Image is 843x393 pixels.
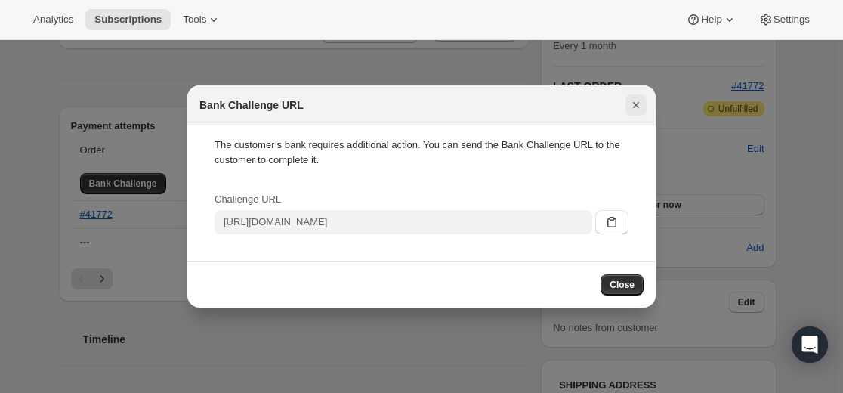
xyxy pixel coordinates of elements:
span: Tools [183,14,206,26]
button: Subscriptions [85,9,171,30]
button: Analytics [24,9,82,30]
button: Settings [749,9,819,30]
span: Help [701,14,721,26]
button: Tools [174,9,230,30]
div: Open Intercom Messenger [792,326,828,363]
div: The customer’s bank requires additional action. You can send the Bank Challenge URL to the custom... [215,138,628,168]
button: Close [625,94,647,116]
span: Settings [774,14,810,26]
h2: Bank Challenge URL [199,97,304,113]
span: Analytics [33,14,73,26]
span: Close [610,279,635,291]
span: Subscriptions [94,14,162,26]
button: Help [677,9,746,30]
button: Close [601,274,644,296]
span: Challenge URL [215,193,281,205]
